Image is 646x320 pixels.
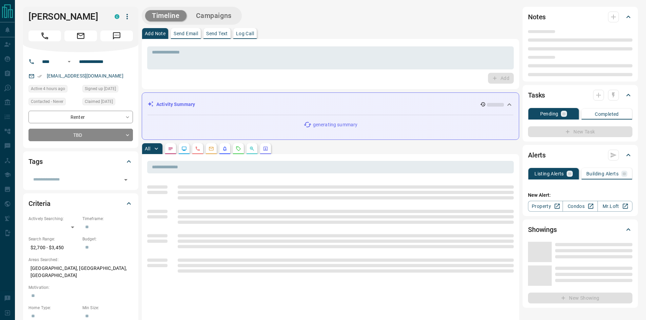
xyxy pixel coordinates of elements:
[236,146,241,151] svg: Requests
[145,146,150,151] p: All
[148,98,513,111] div: Activity Summary
[28,30,61,41] span: Call
[598,201,632,212] a: Mr.Loft
[47,73,123,79] a: [EMAIL_ADDRESS][DOMAIN_NAME]
[236,31,254,36] p: Log Call
[28,305,79,311] p: Home Type:
[28,263,133,281] p: [GEOGRAPHIC_DATA], [GEOGRAPHIC_DATA], [GEOGRAPHIC_DATA]
[37,74,42,79] svg: Email Verified
[145,31,165,36] p: Add Note
[115,14,119,19] div: condos.ca
[206,31,228,36] p: Send Text
[28,11,104,22] h1: [PERSON_NAME]
[28,257,133,263] p: Areas Searched:
[82,236,133,242] p: Budget:
[156,101,195,108] p: Activity Summary
[85,98,113,105] span: Claimed [DATE]
[28,129,133,141] div: TBD
[528,9,632,25] div: Notes
[534,171,564,176] p: Listing Alerts
[82,305,133,311] p: Min Size:
[121,175,131,185] button: Open
[28,198,51,209] h2: Criteria
[528,90,545,101] h2: Tasks
[595,112,619,116] p: Completed
[189,10,238,21] button: Campaigns
[28,153,133,170] div: Tags
[65,58,73,66] button: Open
[82,85,133,94] div: Wed Jan 08 2025
[222,146,228,151] svg: Listing Alerts
[28,156,42,167] h2: Tags
[82,216,133,222] p: Timeframe:
[528,201,563,212] a: Property
[528,12,546,22] h2: Notes
[528,221,632,238] div: Showings
[209,146,214,151] svg: Emails
[195,146,200,151] svg: Calls
[100,30,133,41] span: Message
[31,98,63,105] span: Contacted - Never
[85,85,116,92] span: Signed up [DATE]
[586,171,619,176] p: Building Alerts
[31,85,65,92] span: Active 4 hours ago
[82,98,133,107] div: Thu Jan 09 2025
[28,236,79,242] p: Search Range:
[249,146,255,151] svg: Opportunities
[313,121,357,128] p: generating summary
[263,146,268,151] svg: Agent Actions
[28,195,133,212] div: Criteria
[528,192,632,199] p: New Alert:
[28,111,133,123] div: Renter
[528,224,557,235] h2: Showings
[528,87,632,103] div: Tasks
[28,242,79,253] p: $2,700 - $3,450
[28,284,133,291] p: Motivation:
[145,10,187,21] button: Timeline
[540,111,559,116] p: Pending
[64,30,97,41] span: Email
[563,201,598,212] a: Condos
[28,85,79,94] div: Tue Oct 14 2025
[528,150,546,161] h2: Alerts
[28,216,79,222] p: Actively Searching:
[181,146,187,151] svg: Lead Browsing Activity
[168,146,173,151] svg: Notes
[174,31,198,36] p: Send Email
[528,147,632,163] div: Alerts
